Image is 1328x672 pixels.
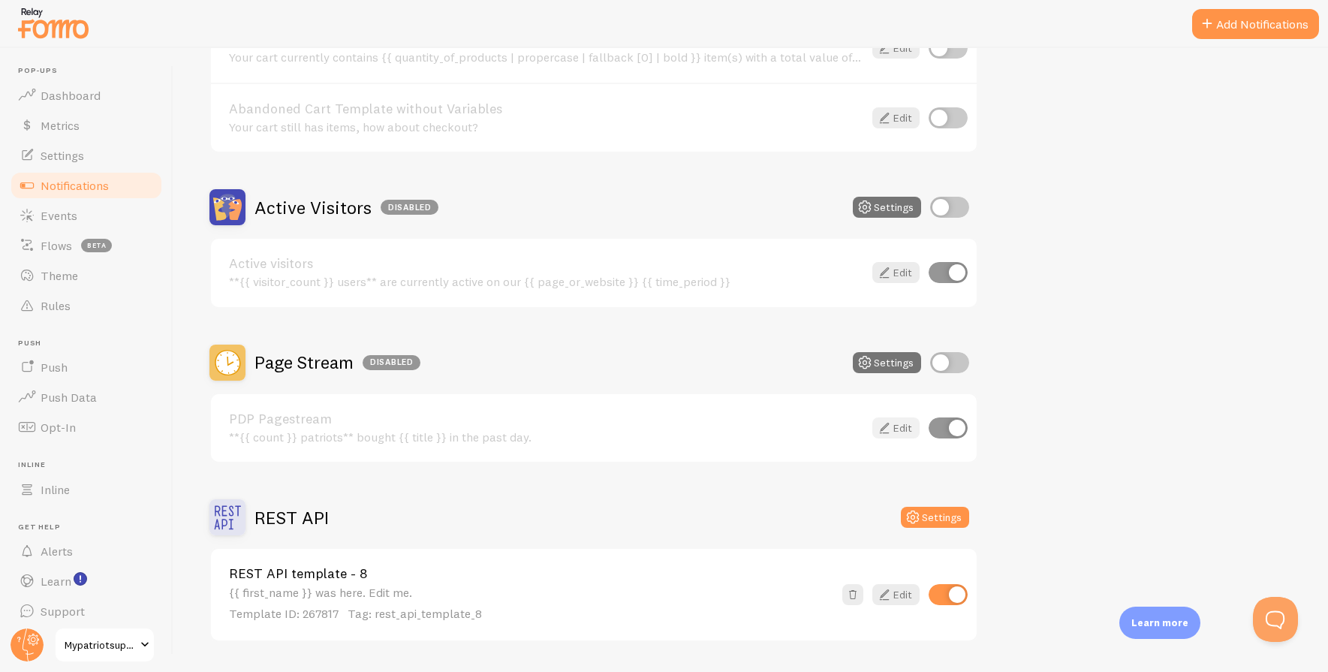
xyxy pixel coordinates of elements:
div: **{{ visitor_count }} users** are currently active on our {{ page_or_website }} {{ time_period }} [229,275,863,288]
a: REST API template - 8 [229,567,833,580]
span: Opt-In [41,420,76,435]
div: **{{ count }} patriots** bought {{ title }} in the past day. [229,430,863,444]
span: Push [18,339,164,348]
a: Push Data [9,382,164,412]
a: Metrics [9,110,164,140]
a: Edit [872,417,920,438]
span: Tag: rest_api_template_8 [348,606,482,621]
span: Flows [41,238,72,253]
a: Learn [9,566,164,596]
a: Notifications [9,170,164,200]
a: Push [9,352,164,382]
iframe: Help Scout Beacon - Open [1253,597,1298,642]
a: Opt-In [9,412,164,442]
span: Pop-ups [18,66,164,76]
span: Support [41,604,85,619]
a: Events [9,200,164,231]
h2: Active Visitors [254,196,438,219]
div: {{ first_name }} was here. Edit me. [229,586,833,622]
img: Active Visitors [209,189,245,225]
span: Push Data [41,390,97,405]
svg: <p>Watch New Feature Tutorials!</p> [74,572,87,586]
h2: Page Stream [254,351,420,374]
img: REST API [209,499,245,535]
a: Flows beta [9,231,164,261]
h2: REST API [254,506,329,529]
span: Events [41,208,77,223]
a: Edit [872,262,920,283]
a: Support [9,596,164,626]
button: Settings [901,507,969,528]
div: Your cart still has items, how about checkout? [229,120,863,134]
div: Disabled [363,355,420,370]
span: Rules [41,298,71,313]
div: Learn more [1119,607,1200,639]
span: Alerts [41,544,73,559]
span: beta [81,239,112,252]
img: fomo-relay-logo-orange.svg [16,4,91,42]
a: Active visitors [229,257,863,270]
span: Template ID: 267817 [229,606,339,621]
span: Get Help [18,523,164,532]
a: Inline [9,475,164,505]
a: Rules [9,291,164,321]
a: Edit [872,584,920,605]
div: Your cart currently contains {{ quantity_of_products | propercase | fallback [0] | bold }} item(s... [229,50,863,64]
span: Mypatriotsupply [65,636,136,654]
a: Edit [872,38,920,59]
span: Push [41,360,68,375]
a: Alerts [9,536,164,566]
p: Learn more [1131,616,1188,630]
a: Mypatriotsupply [54,627,155,663]
span: Inline [41,482,70,497]
img: Page Stream [209,345,245,381]
a: Abandoned Cart Template without Variables [229,102,863,116]
a: Edit [872,107,920,128]
a: Settings [9,140,164,170]
div: Disabled [381,200,438,215]
a: Theme [9,261,164,291]
span: Learn [41,574,71,589]
button: Settings [853,197,921,218]
span: Metrics [41,118,80,133]
span: Inline [18,460,164,470]
a: Dashboard [9,80,164,110]
button: Settings [853,352,921,373]
span: Theme [41,268,78,283]
span: Settings [41,148,84,163]
span: Dashboard [41,88,101,103]
span: Notifications [41,178,109,193]
a: PDP Pagestream [229,412,863,426]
